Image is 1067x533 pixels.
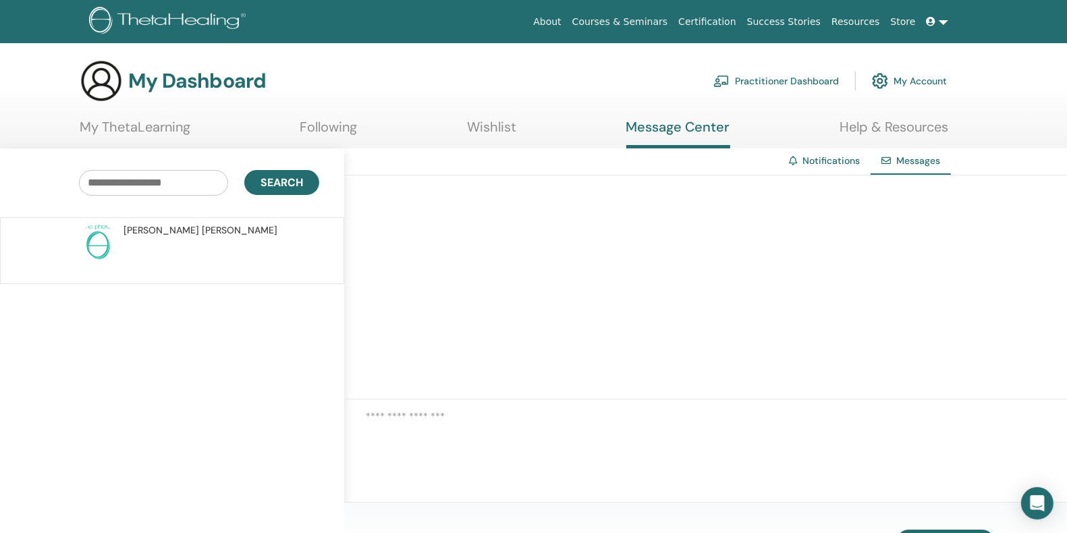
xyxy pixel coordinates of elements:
a: Message Center [626,119,730,148]
a: Success Stories [742,9,826,34]
span: Search [261,175,303,190]
img: no-photo.png [79,223,117,261]
a: Wishlist [467,119,516,145]
div: Open Intercom Messenger [1021,487,1054,520]
span: [PERSON_NAME] [PERSON_NAME] [124,223,277,237]
a: My Account [872,66,947,96]
a: Certification [673,9,741,34]
h3: My Dashboard [128,69,266,93]
a: About [528,9,566,34]
img: chalkboard-teacher.svg [713,75,730,87]
a: My ThetaLearning [80,119,190,145]
a: Resources [826,9,885,34]
img: cog.svg [872,69,888,92]
a: Following [300,119,358,145]
a: Help & Resources [840,119,948,145]
img: generic-user-icon.jpg [80,59,123,103]
button: Search [244,170,319,195]
a: Practitioner Dashboard [713,66,839,96]
a: Notifications [802,155,860,167]
a: Store [885,9,921,34]
span: Messages [896,155,940,167]
img: logo.png [89,7,250,37]
a: Courses & Seminars [567,9,674,34]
